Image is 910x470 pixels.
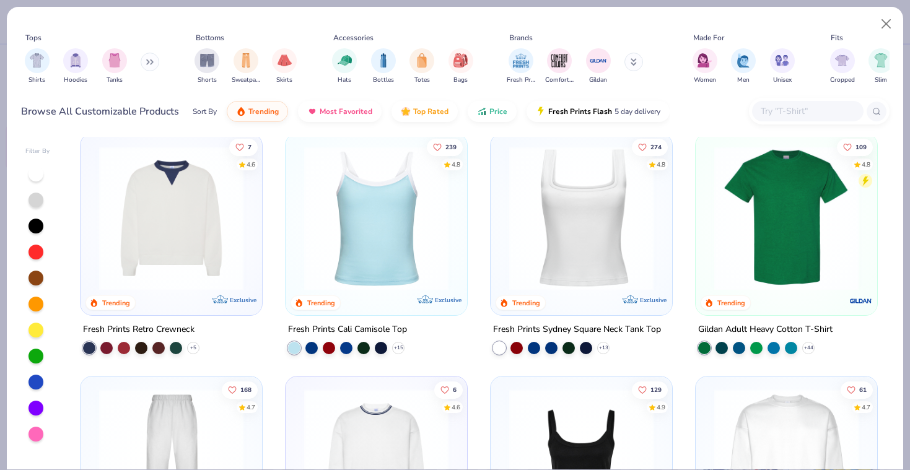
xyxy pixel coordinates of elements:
div: filter for Shirts [25,48,50,85]
div: filter for Fresh Prints [507,48,535,85]
button: filter button [731,48,756,85]
img: Gildan logo [849,289,873,313]
button: filter button [195,48,219,85]
div: 4.6 [452,403,460,412]
span: 129 [650,386,662,393]
button: filter button [545,48,574,85]
img: Bags Image [453,53,467,67]
img: Fresh Prints Image [512,51,530,70]
img: Gildan Image [589,51,608,70]
span: Comfort Colors [545,76,574,85]
div: 4.8 [657,160,665,169]
div: 4.7 [247,403,255,412]
button: filter button [25,48,50,85]
button: filter button [409,48,434,85]
div: Fresh Prints Retro Crewneck [83,322,195,337]
span: 274 [650,144,662,150]
span: Bags [453,76,468,85]
span: + 5 [190,344,196,352]
span: Tanks [107,76,123,85]
button: Like [632,138,668,155]
div: filter for Bags [448,48,473,85]
span: Exclusive [435,296,462,304]
button: filter button [830,48,855,85]
button: Like [841,381,873,398]
div: filter for Bottles [371,48,396,85]
button: filter button [693,48,717,85]
span: 7 [248,144,252,150]
div: filter for Shorts [195,48,219,85]
span: Top Rated [413,107,448,116]
span: + 44 [804,344,813,352]
div: filter for Sweatpants [232,48,260,85]
div: 4.8 [862,160,870,169]
div: filter for Cropped [830,48,855,85]
span: Cropped [830,76,855,85]
img: Totes Image [415,53,429,67]
button: Close [875,12,898,36]
button: filter button [448,48,473,85]
div: Bottoms [196,32,224,43]
span: 61 [859,386,867,393]
img: db319196-8705-402d-8b46-62aaa07ed94f [708,146,865,290]
img: most_fav.gif [307,107,317,116]
span: Shorts [198,76,217,85]
span: 6 [453,386,457,393]
div: filter for Gildan [586,48,611,85]
button: filter button [63,48,88,85]
div: filter for Unisex [770,48,795,85]
div: Tops [25,32,42,43]
span: + 15 [394,344,403,352]
input: Try "T-Shirt" [759,104,855,118]
button: filter button [332,48,357,85]
img: trending.gif [236,107,246,116]
span: Price [489,107,507,116]
img: 94a2aa95-cd2b-4983-969b-ecd512716e9a [503,146,660,290]
span: Totes [414,76,430,85]
div: 4.7 [862,403,870,412]
button: Like [837,138,873,155]
img: 3abb6cdb-110e-4e18-92a0-dbcd4e53f056 [93,146,250,290]
button: filter button [868,48,893,85]
img: Bottles Image [377,53,390,67]
span: Women [694,76,716,85]
span: Hoodies [64,76,87,85]
img: a25d9891-da96-49f3-a35e-76288174bf3a [298,146,455,290]
div: Fits [831,32,843,43]
img: Shorts Image [200,53,214,67]
div: Browse All Customizable Products [21,104,179,119]
button: Trending [227,101,288,122]
div: 4.8 [452,160,460,169]
span: 168 [240,386,252,393]
img: Hoodies Image [69,53,82,67]
div: Sort By [193,106,217,117]
span: Exclusive [640,296,667,304]
button: filter button [770,48,795,85]
div: filter for Totes [409,48,434,85]
button: Like [434,381,463,398]
div: filter for Hats [332,48,357,85]
div: Accessories [333,32,374,43]
button: filter button [507,48,535,85]
button: Top Rated [392,101,458,122]
img: Men Image [737,53,750,67]
button: filter button [232,48,260,85]
div: Filter By [25,147,50,156]
img: flash.gif [536,107,546,116]
div: filter for Men [731,48,756,85]
button: filter button [586,48,611,85]
span: Hats [338,76,351,85]
span: + 13 [599,344,608,352]
span: Sweatpants [232,76,260,85]
span: Slim [875,76,887,85]
button: Price [468,101,517,122]
div: Made For [693,32,724,43]
span: Most Favorited [320,107,372,116]
button: Most Favorited [298,101,382,122]
div: filter for Hoodies [63,48,88,85]
span: Fresh Prints Flash [548,107,612,116]
div: Fresh Prints Sydney Square Neck Tank Top [493,322,661,337]
button: filter button [371,48,396,85]
div: filter for Slim [868,48,893,85]
span: Shirts [28,76,45,85]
